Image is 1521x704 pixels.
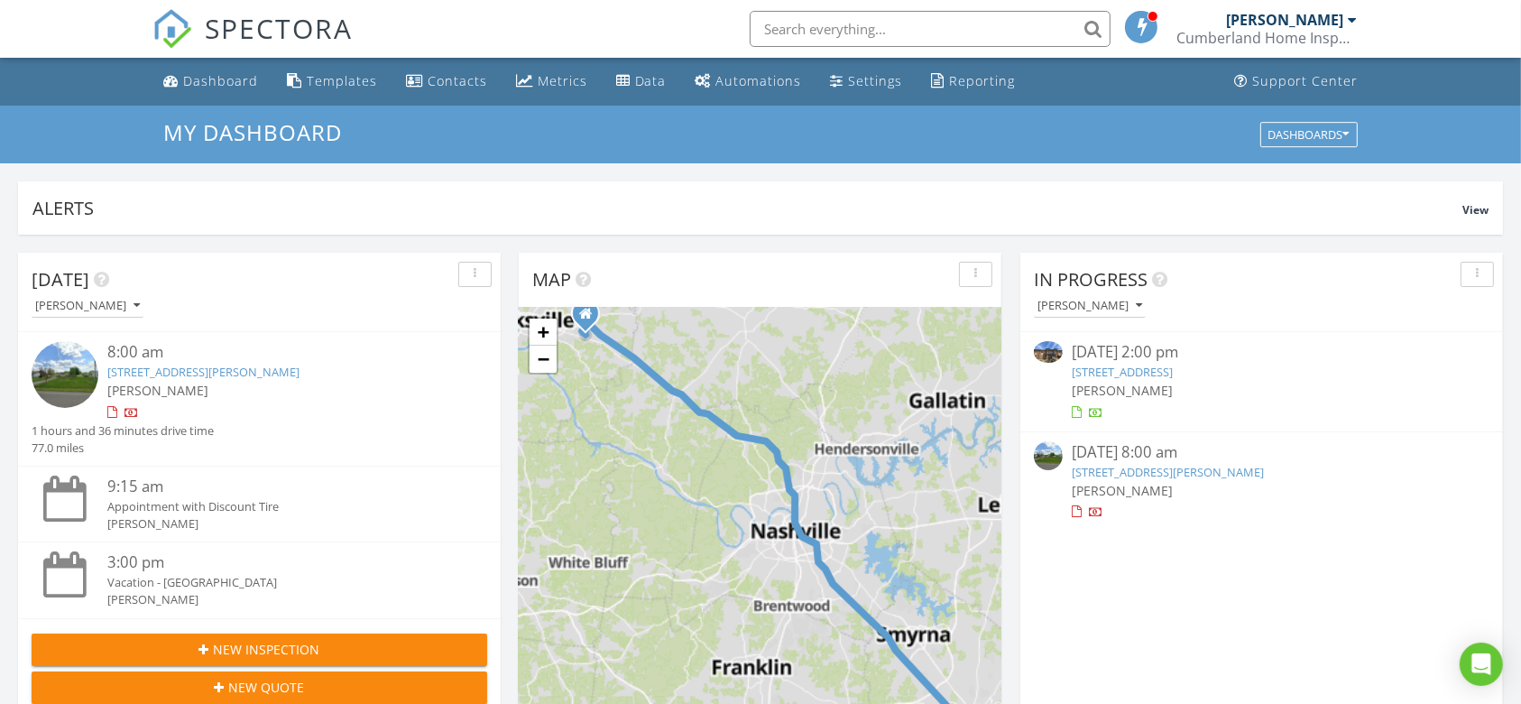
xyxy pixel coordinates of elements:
div: [PERSON_NAME] [1226,11,1343,29]
div: Reporting [950,72,1016,89]
span: View [1462,202,1489,218]
button: New Quote [32,672,487,704]
div: Contacts [428,72,487,89]
button: Dashboards [1260,122,1358,147]
img: streetview [1034,441,1063,470]
a: [DATE] 8:00 am [STREET_ADDRESS][PERSON_NAME] [PERSON_NAME] [1034,441,1489,522]
span: New Quote [229,678,305,697]
a: [DATE] 2:00 pm [STREET_ADDRESS] [PERSON_NAME] [1034,341,1489,421]
div: [DATE] 2:00 pm [1072,341,1452,364]
div: Alerts [32,196,1462,220]
a: Support Center [1227,65,1365,98]
div: Metrics [538,72,587,89]
div: 3:00 pm [107,551,449,574]
div: 3262 Quincy Lane, Clarksville TN 37043 [585,313,596,324]
div: 1 hours and 36 minutes drive time [32,422,214,440]
span: [PERSON_NAME] [1072,482,1173,499]
div: 77.0 miles [32,440,214,457]
a: Automations (Basic) [688,65,809,98]
span: [PERSON_NAME] [1072,382,1173,399]
img: The Best Home Inspection Software - Spectora [152,9,192,49]
a: Zoom in [530,319,557,346]
a: Data [609,65,674,98]
div: 8:00 am [107,341,449,364]
div: [PERSON_NAME] [107,515,449,533]
a: Zoom out [530,346,557,373]
div: Appointment with Discount Tire [107,498,449,515]
a: Metrics [509,65,595,98]
div: Vacation - [GEOGRAPHIC_DATA] [107,574,449,591]
a: Contacts [399,65,494,98]
img: streetview [32,341,98,408]
a: Templates [280,65,384,98]
a: [STREET_ADDRESS][PERSON_NAME] [1072,464,1264,480]
span: In Progress [1034,267,1148,292]
div: Support Center [1252,72,1358,89]
span: [PERSON_NAME] [107,382,208,399]
div: Settings [849,72,903,89]
span: My Dashboard [163,117,342,147]
div: [PERSON_NAME] [35,300,140,312]
a: Settings [824,65,910,98]
span: Map [532,267,571,292]
a: Reporting [925,65,1023,98]
div: Open Intercom Messenger [1460,643,1503,686]
a: Dashboard [156,65,265,98]
div: Data [635,72,667,89]
div: 9:15 am [107,476,449,498]
span: SPECTORA [205,9,353,47]
div: [PERSON_NAME] [107,591,449,608]
a: [STREET_ADDRESS] [1072,364,1173,380]
a: 8:00 am [STREET_ADDRESS][PERSON_NAME] [PERSON_NAME] 1 hours and 36 minutes drive time 77.0 miles [32,341,487,457]
button: [PERSON_NAME] [1034,294,1146,319]
div: Automations [716,72,802,89]
button: [PERSON_NAME] [32,294,143,319]
a: [STREET_ADDRESS][PERSON_NAME] [107,364,300,380]
div: [DATE] 8:00 am [1072,441,1452,464]
input: Search everything... [750,11,1111,47]
span: [DATE] [32,267,89,292]
a: SPECTORA [152,24,353,62]
button: New Inspection [32,634,487,666]
div: Templates [307,72,377,89]
div: Dashboards [1268,128,1350,141]
div: [PERSON_NAME] [1037,300,1142,312]
img: 9361000%2Fcover_photos%2Fyg3X17leHeXIVDXrckY6%2Fsmall.jpeg [1034,341,1063,363]
div: Dashboard [183,72,258,89]
span: New Inspection [214,640,320,659]
div: Cumberland Home Inspection LLC [1176,29,1357,47]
